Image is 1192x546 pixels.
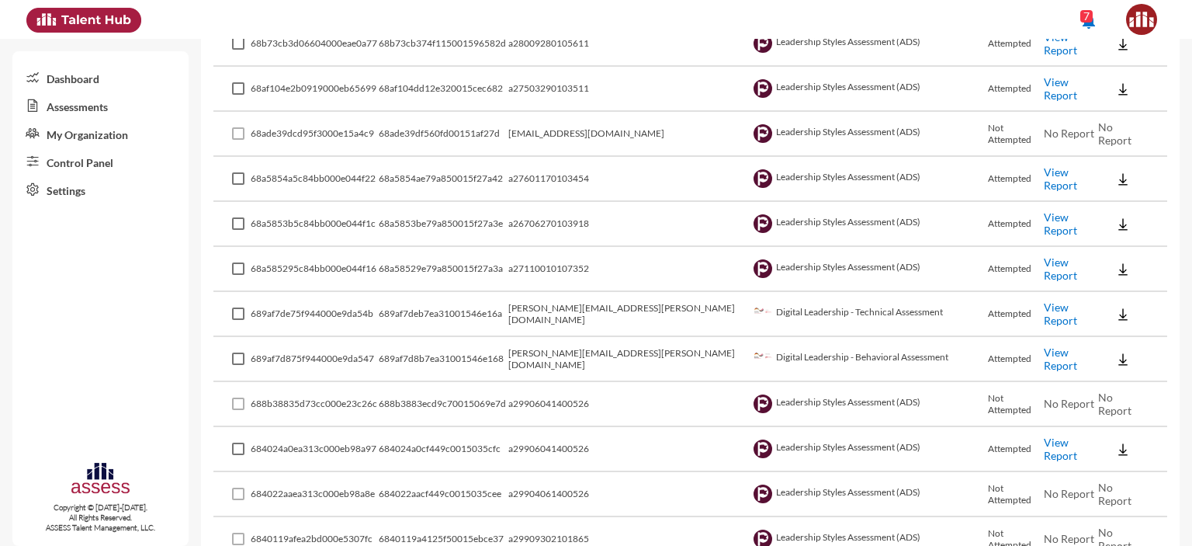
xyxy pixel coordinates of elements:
td: 68a58529e79a850015f27a3a [379,247,508,292]
span: No Report [1044,487,1094,500]
td: Digital Leadership - Behavioral Assessment [750,337,988,382]
a: My Organization [12,120,189,148]
td: 68ade39df560fd00151af27d [379,112,508,157]
td: Leadership Styles Assessment (ADS) [750,247,988,292]
p: Copyright © [DATE]-[DATE]. All Rights Reserved. ASSESS Talent Management, LLC. [12,503,189,533]
td: [EMAIL_ADDRESS][DOMAIN_NAME] [508,112,750,157]
td: [PERSON_NAME][EMAIL_ADDRESS][PERSON_NAME][DOMAIN_NAME] [508,292,750,337]
td: 684022aacf449c0015035cee [379,472,508,517]
td: a28009280105611 [508,22,750,67]
td: 68a5854ae79a850015f27a42 [379,157,508,202]
td: 684022aaea313c000eb98a8e [251,472,379,517]
a: Dashboard [12,64,189,92]
td: a26706270103918 [508,202,750,247]
span: No Report [1044,397,1094,410]
td: Leadership Styles Assessment (ADS) [750,67,988,112]
td: 68a585295c84bb000e044f16 [251,247,379,292]
a: View Report [1044,165,1077,192]
a: Assessments [12,92,189,120]
a: View Report [1044,436,1077,462]
a: View Report [1044,301,1077,327]
td: Attempted [988,337,1044,382]
td: a29904061400526 [508,472,750,517]
img: assesscompany-logo.png [70,461,131,499]
span: No Report [1098,120,1131,147]
td: Attempted [988,427,1044,472]
td: 68a5854a5c84bb000e044f22 [251,157,379,202]
a: Settings [12,176,189,203]
td: Leadership Styles Assessment (ADS) [750,22,988,67]
a: View Report [1044,256,1077,282]
span: No Report [1044,532,1094,545]
td: 689af7d8b7ea31001546e168 [379,337,508,382]
td: 688b3883ecd9c70015069e7d [379,382,508,427]
a: Control Panel [12,148,189,176]
td: Attempted [988,157,1044,202]
td: Attempted [988,67,1044,112]
td: Not Attempted [988,382,1044,427]
td: 689af7d875f944000e9da547 [251,337,379,382]
td: Leadership Styles Assessment (ADS) [750,427,988,472]
td: Leadership Styles Assessment (ADS) [750,202,988,247]
td: Digital Leadership - Technical Assessment [750,292,988,337]
a: View Report [1044,30,1077,57]
span: No Report [1098,481,1131,507]
td: a27503290103511 [508,67,750,112]
td: 68a5853be79a850015f27a3e [379,202,508,247]
td: 68a5853b5c84bb000e044f1c [251,202,379,247]
td: 68ade39dcd95f3000e15a4c9 [251,112,379,157]
td: 689af7de75f944000e9da54b [251,292,379,337]
td: Attempted [988,202,1044,247]
td: a27110010107352 [508,247,750,292]
td: 684024a0ea313c000eb98a97 [251,427,379,472]
td: Not Attempted [988,472,1044,517]
td: Leadership Styles Assessment (ADS) [750,157,988,202]
span: No Report [1098,391,1131,417]
span: No Report [1044,127,1094,140]
td: a27601170103454 [508,157,750,202]
td: Leadership Styles Assessment (ADS) [750,112,988,157]
a: View Report [1044,75,1077,102]
td: Attempted [988,22,1044,67]
td: 68b73cb3d06604000eae0a77 [251,22,379,67]
td: 68af104dd12e320015cec682 [379,67,508,112]
td: 68b73cb374f115001596582d [379,22,508,67]
td: 68af104e2b0919000eb65699 [251,67,379,112]
td: 684024a0cf449c0015035cfc [379,427,508,472]
td: Not Attempted [988,112,1044,157]
td: a29906041400526 [508,427,750,472]
td: Leadership Styles Assessment (ADS) [750,382,988,427]
td: a29906041400526 [508,382,750,427]
td: 689af7deb7ea31001546e16a [379,292,508,337]
td: [PERSON_NAME][EMAIL_ADDRESS][PERSON_NAME][DOMAIN_NAME] [508,337,750,382]
td: 688b38835d73cc000e23c26c [251,382,379,427]
td: Attempted [988,247,1044,292]
a: View Report [1044,210,1077,237]
td: Leadership Styles Assessment (ADS) [750,472,988,517]
a: View Report [1044,346,1077,372]
mat-icon: notifications [1079,12,1098,30]
td: Attempted [988,292,1044,337]
div: 7 [1080,10,1093,23]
